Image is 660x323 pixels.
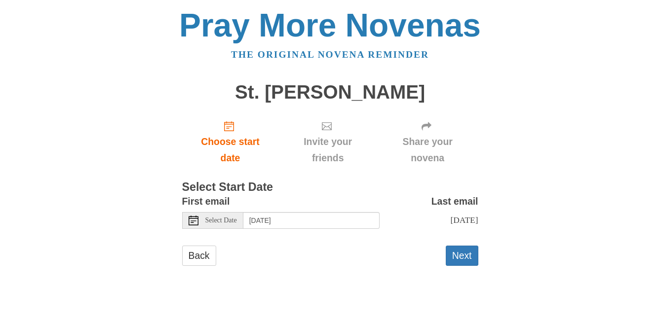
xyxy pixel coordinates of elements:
[446,246,478,266] button: Next
[450,215,478,225] span: [DATE]
[205,217,237,224] span: Select Date
[182,82,478,103] h1: St. [PERSON_NAME]
[278,112,377,171] div: Click "Next" to confirm your start date first.
[182,181,478,194] h3: Select Start Date
[377,112,478,171] div: Click "Next" to confirm your start date first.
[192,134,269,166] span: Choose start date
[182,112,279,171] a: Choose start date
[288,134,367,166] span: Invite your friends
[431,193,478,210] label: Last email
[231,49,429,60] a: The original novena reminder
[182,246,216,266] a: Back
[182,193,230,210] label: First email
[387,134,468,166] span: Share your novena
[179,7,481,43] a: Pray More Novenas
